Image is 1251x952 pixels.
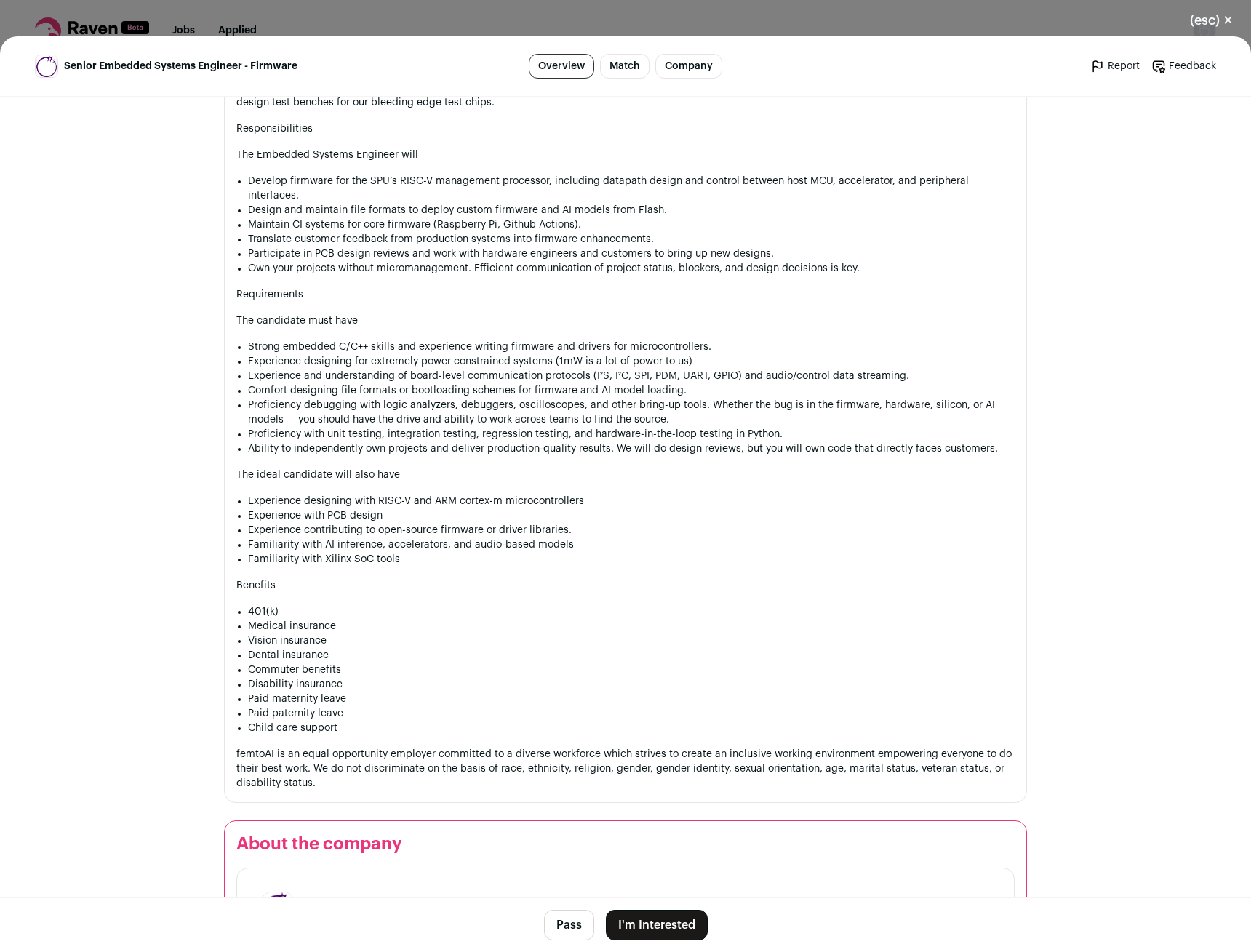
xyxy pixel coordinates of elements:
p: Responsibilities [236,121,1015,136]
h1: Femtosense [307,895,367,909]
li: Participate in PCB design reviews and work with hardware engineers and customers to bring up new ... [248,247,1015,261]
a: Feedback [1151,59,1216,73]
li: Familiarity with Xilinx SoC tools [248,552,1015,567]
li: Design and maintain file formats to deploy custom firmware and AI models from Flash. [248,203,1015,217]
li: Paid paternity leave [248,706,1015,721]
li: Proficiency debugging with logic analyzers, debuggers, oscilloscopes, and other bring-up tools. W... [248,398,1015,427]
span: Senior Embedded Systems Engineer - Firmware [64,59,297,73]
a: Company [655,54,722,79]
p: Benefits [236,578,1015,593]
li: Translate customer feedback from production systems into firmware enhancements. [248,232,1015,247]
li: Experience and understanding of board-level communication protocols (I²S, I²C, SPI, PDM, UART, GP... [248,369,1015,383]
li: Familiarity with AI inference, accelerators, and audio-based models [248,537,1015,552]
li: Develop firmware for the SPU’s RISC-V management processor, including datapath design and control... [248,174,1015,203]
li: Experience contributing to open-source firmware or driver libraries. [248,523,1015,537]
li: Experience designing for extremely power constrained systems (1mW is a lot of power to us) [248,354,1015,369]
li: Dental insurance [248,648,1015,663]
button: Pass [544,910,594,940]
li: Child care support [248,721,1015,735]
img: 7e004c8d2f461724877417483953d20e5222f03b5c342fe8c216d9d4814a4269.png [261,892,295,926]
p: The ideal candidate will also have [236,468,1015,482]
button: I'm Interested [606,910,708,940]
p: Requirements [236,287,1015,302]
li: Proficiency with unit testing, integration testing, regression testing, and hardware-in-the-loop ... [248,427,1015,441]
li: Experience designing with RISC-V and ARM cortex-m microcontrollers [248,494,1015,508]
li: Ability to independently own projects and deliver production-quality results. We will do design r... [248,441,1015,456]
button: Close modal [1172,4,1251,36]
li: Maintain CI systems for core firmware (Raspberry Pi, Github Actions). [248,217,1015,232]
li: Own your projects without micromanagement. Efficient communication of project status, blockers, a... [248,261,1015,276]
li: Comfort designing file formats or bootloading schemes for firmware and AI model loading. [248,383,1015,398]
a: Overview [529,54,594,79]
a: Report [1090,59,1140,73]
li: Disability insurance [248,677,1015,692]
li: 401(k) [248,604,1015,619]
li: Medical insurance [248,619,1015,633]
li: Experience with PCB design [248,508,1015,523]
img: 7e004c8d2f461724877417483953d20e5222f03b5c342fe8c216d9d4814a4269.png [36,55,57,77]
h2: About the company [236,833,1015,856]
li: Strong embedded C/C++ skills and experience writing firmware and drivers for microcontrollers. [248,340,1015,354]
li: Commuter benefits [248,663,1015,677]
p: femtoAI is an equal opportunity employer committed to a diverse workforce which strives to create... [236,747,1015,791]
p: The candidate must have [236,313,1015,328]
li: Vision insurance [248,633,1015,648]
a: Match [600,54,650,79]
p: The Embedded Systems Engineer will [236,148,1015,162]
li: Paid maternity leave [248,692,1015,706]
